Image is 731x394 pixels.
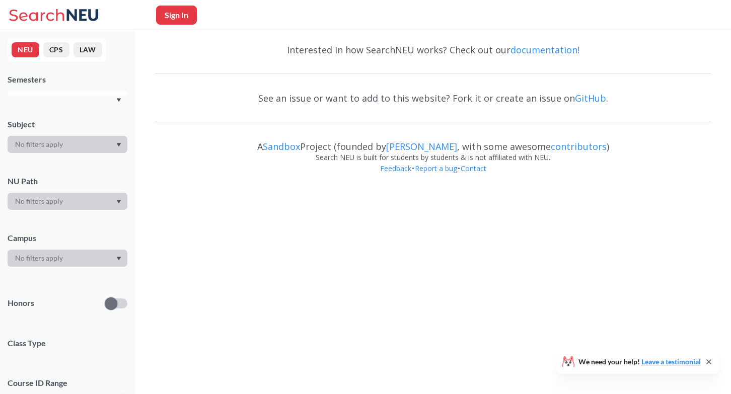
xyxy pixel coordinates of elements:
[155,163,711,189] div: • •
[156,6,197,25] button: Sign In
[8,250,127,267] div: Dropdown arrow
[551,140,607,152] a: contributors
[8,193,127,210] div: Dropdown arrow
[8,377,127,389] p: Course ID Range
[12,42,39,57] button: NEU
[263,140,300,152] a: Sandbox
[8,232,127,244] div: Campus
[510,44,579,56] a: documentation!
[8,338,127,349] span: Class Type
[8,176,127,187] div: NU Path
[414,164,458,173] a: Report a bug
[116,257,121,261] svg: Dropdown arrow
[8,119,127,130] div: Subject
[155,152,711,163] div: Search NEU is built for students by students & is not affiliated with NEU.
[386,140,457,152] a: [PERSON_NAME]
[155,35,711,64] div: Interested in how SearchNEU works? Check out our
[8,136,127,153] div: Dropdown arrow
[8,74,127,85] div: Semesters
[380,164,412,173] a: Feedback
[575,92,606,104] a: GitHub
[641,357,701,366] a: Leave a testimonial
[8,297,34,309] p: Honors
[116,143,121,147] svg: Dropdown arrow
[43,42,69,57] button: CPS
[116,98,121,102] svg: Dropdown arrow
[116,200,121,204] svg: Dropdown arrow
[578,358,701,365] span: We need your help!
[74,42,102,57] button: LAW
[155,132,711,152] div: A Project (founded by , with some awesome )
[155,84,711,113] div: See an issue or want to add to this website? Fork it or create an issue on .
[460,164,487,173] a: Contact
